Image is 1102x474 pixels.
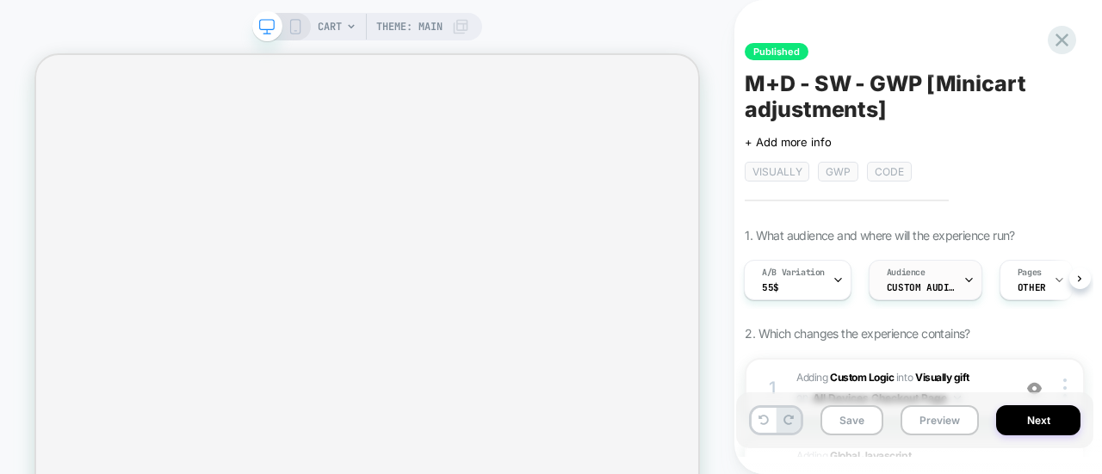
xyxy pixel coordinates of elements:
button: Next [996,405,1080,435]
button: Preview [901,405,979,435]
span: Audience [887,267,926,279]
span: on [796,388,808,407]
span: A/B Variation [762,267,825,279]
img: crossed eye [1027,381,1042,396]
div: 1 [764,372,781,403]
span: + Add more info [745,135,831,149]
span: OTHER [1018,281,1046,293]
span: CART [318,13,342,40]
span: Pages [1018,267,1042,279]
span: code [867,162,912,182]
span: Custom Audience [887,281,956,293]
span: Adding [796,371,894,384]
b: Custom Logic [830,371,894,384]
span: visually [745,162,809,182]
span: Theme: MAIN [376,13,443,40]
span: M+D - SW - GWP [Minicart adjustments] [745,71,1085,122]
span: 1. What audience and where will the experience run? [745,228,1014,243]
span: 2. Which changes the experience contains? [745,326,969,341]
span: INTO [896,371,913,384]
img: close [1063,379,1067,397]
button: Save [820,405,883,435]
span: Visually gift [915,371,969,384]
span: gwp [818,162,858,182]
button: All Devices Checkout Page [813,387,961,409]
span: 55$ [762,281,779,293]
span: Published [745,43,808,60]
